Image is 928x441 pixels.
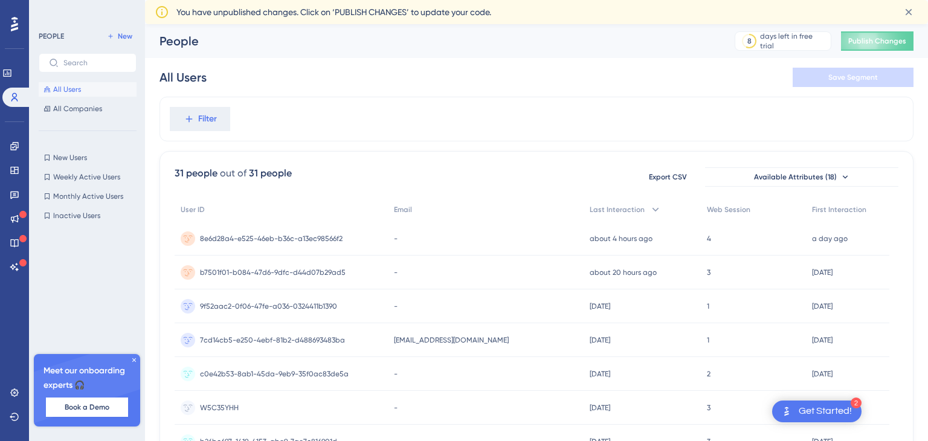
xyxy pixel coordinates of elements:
[590,370,610,378] time: [DATE]
[249,166,292,181] div: 31 people
[760,31,827,51] div: days left in free trial
[200,403,239,413] span: W5C35YHH
[590,268,657,277] time: about 20 hours ago
[175,166,217,181] div: 31 people
[394,268,398,277] span: -
[46,398,128,417] button: Book a Demo
[649,172,687,182] span: Export CSV
[394,335,509,345] span: [EMAIL_ADDRESS][DOMAIN_NAME]
[39,150,137,165] button: New Users
[590,205,645,214] span: Last Interaction
[707,335,709,345] span: 1
[53,211,100,220] span: Inactive Users
[103,29,137,43] button: New
[707,301,709,311] span: 1
[705,167,898,187] button: Available Attributes (18)
[65,402,109,412] span: Book a Demo
[707,205,750,214] span: Web Session
[799,405,852,418] div: Get Started!
[812,205,866,214] span: First Interaction
[707,369,710,379] span: 2
[812,370,833,378] time: [DATE]
[63,59,126,67] input: Search
[812,302,833,311] time: [DATE]
[637,167,698,187] button: Export CSV
[841,31,913,51] button: Publish Changes
[394,234,398,243] span: -
[159,69,207,86] div: All Users
[170,107,230,131] button: Filter
[53,153,87,163] span: New Users
[394,205,412,214] span: Email
[39,101,137,116] button: All Companies
[39,208,137,223] button: Inactive Users
[590,336,610,344] time: [DATE]
[772,401,862,422] div: Open Get Started! checklist, remaining modules: 2
[53,104,102,114] span: All Companies
[159,33,704,50] div: People
[394,369,398,379] span: -
[43,364,130,393] span: Meet our onboarding experts 🎧
[181,205,205,214] span: User ID
[394,403,398,413] span: -
[779,404,794,419] img: launcher-image-alternative-text
[754,172,837,182] span: Available Attributes (18)
[53,172,120,182] span: Weekly Active Users
[39,189,137,204] button: Monthly Active Users
[812,336,833,344] time: [DATE]
[747,36,752,46] div: 8
[812,268,833,277] time: [DATE]
[793,68,913,87] button: Save Segment
[220,166,246,181] div: out of
[200,268,346,277] span: b7501f01-b084-47d6-9dfc-d44d07b29ad5
[53,85,81,94] span: All Users
[394,301,398,311] span: -
[200,301,337,311] span: 9f52aac2-0f06-47fe-a036-0324411b1390
[707,268,710,277] span: 3
[707,403,710,413] span: 3
[812,234,848,243] time: a day ago
[200,369,349,379] span: c0e42b53-8ab1-45da-9eb9-35f0ac83de5a
[39,31,64,41] div: PEOPLE
[707,234,711,243] span: 4
[590,404,610,412] time: [DATE]
[53,192,123,201] span: Monthly Active Users
[39,82,137,97] button: All Users
[198,112,217,126] span: Filter
[590,302,610,311] time: [DATE]
[828,72,878,82] span: Save Segment
[200,335,345,345] span: 7cd14cb5-e250-4ebf-81b2-d488693483ba
[39,170,137,184] button: Weekly Active Users
[590,234,652,243] time: about 4 hours ago
[851,398,862,408] div: 2
[176,5,491,19] span: You have unpublished changes. Click on ‘PUBLISH CHANGES’ to update your code.
[848,36,906,46] span: Publish Changes
[200,234,343,243] span: 8e6d28a4-e525-46eb-b36c-a13ec98566f2
[118,31,132,41] span: New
